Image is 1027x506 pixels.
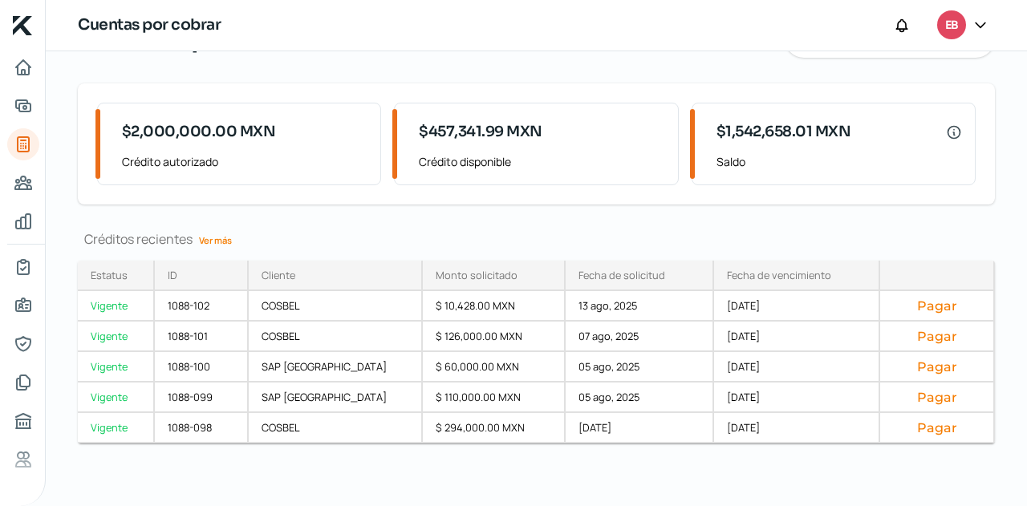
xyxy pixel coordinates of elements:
[7,128,39,160] a: Cuentas por cobrar
[7,51,39,83] a: Inicio
[78,352,155,383] a: Vigente
[168,268,177,282] div: ID
[7,289,39,322] a: Información general
[249,322,423,352] div: COSBEL
[155,291,249,322] div: 1088-102
[78,383,155,413] a: Vigente
[716,121,851,143] span: $1,542,658.01 MXN
[78,413,155,443] a: Vigente
[893,328,980,344] button: Pagar
[893,358,980,374] button: Pagar
[727,268,831,282] div: Fecha de vencimiento
[423,291,566,322] div: $ 10,428.00 MXN
[714,322,880,352] div: [DATE]
[436,268,518,282] div: Monto solicitado
[578,268,665,282] div: Fecha de solicitud
[566,291,714,322] div: 13 ago, 2025
[566,352,714,383] div: 05 ago, 2025
[566,322,714,352] div: 07 ago, 2025
[419,152,664,172] span: Crédito disponible
[155,352,249,383] div: 1088-100
[78,291,155,322] a: Vigente
[566,383,714,413] div: 05 ago, 2025
[78,230,995,248] div: Créditos recientes
[249,383,423,413] div: SAP [GEOGRAPHIC_DATA]
[7,443,39,476] a: Referencias
[893,298,980,314] button: Pagar
[155,383,249,413] div: 1088-099
[893,389,980,405] button: Pagar
[193,228,238,253] a: Ver más
[249,413,423,443] div: COSBEL
[7,90,39,122] a: Solicitar crédito
[78,14,221,37] h1: Cuentas por cobrar
[714,352,880,383] div: [DATE]
[262,268,295,282] div: Cliente
[122,152,367,172] span: Crédito autorizado
[423,322,566,352] div: $ 126,000.00 MXN
[419,121,542,143] span: $457,341.99 MXN
[249,291,423,322] div: COSBEL
[7,328,39,360] a: Representantes
[714,383,880,413] div: [DATE]
[423,413,566,443] div: $ 294,000.00 MXN
[249,352,423,383] div: SAP [GEOGRAPHIC_DATA]
[7,205,39,237] a: Mis finanzas
[714,291,880,322] div: [DATE]
[423,352,566,383] div: $ 60,000.00 MXN
[7,366,39,399] a: Documentos
[7,167,39,199] a: Cuentas por pagar
[945,16,958,35] span: EB
[78,322,155,352] a: Vigente
[7,405,39,437] a: Buró de crédito
[122,121,276,143] span: $2,000,000.00 MXN
[155,322,249,352] div: 1088-101
[155,413,249,443] div: 1088-098
[714,413,880,443] div: [DATE]
[423,383,566,413] div: $ 110,000.00 MXN
[91,268,128,282] div: Estatus
[566,413,714,443] div: [DATE]
[7,251,39,283] a: Mi contrato
[893,419,980,435] button: Pagar
[716,152,962,172] span: Saldo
